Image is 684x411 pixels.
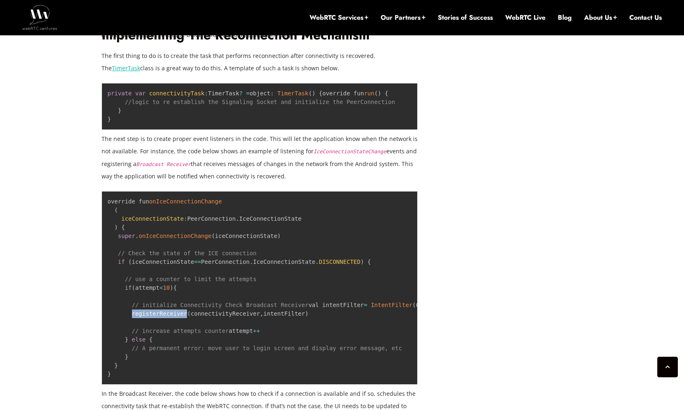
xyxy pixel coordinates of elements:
[381,13,425,22] a: Our Partners
[205,90,208,97] span: :
[184,215,187,222] span: :
[277,233,281,239] span: )
[558,13,572,22] a: Blog
[132,328,229,334] span: // increase attempts counter
[114,207,118,213] span: (
[132,302,309,308] span: // initialize Connectivity Check Broadcast Receiver
[121,215,301,222] span: PeerConnection IceConnectionState
[118,250,256,256] span: // Check the state of the ICE connection
[163,284,170,291] span: 10
[132,284,135,291] span: (
[194,259,201,265] span: ==
[438,13,493,22] a: Stories of Success
[108,116,111,122] span: }
[629,13,662,22] a: Contact Us
[315,259,319,265] span: .
[246,90,250,97] span: =
[149,198,222,205] span: onIceConnectionChange
[149,336,153,343] span: {
[159,284,163,291] span: <
[270,90,274,97] span: :
[310,13,368,22] a: WebRTC Services
[364,90,374,97] span: run
[118,107,121,114] span: }
[253,328,260,334] span: ++
[125,284,132,291] span: if
[367,259,371,265] span: {
[108,90,132,97] span: private
[114,224,118,231] span: )
[364,302,367,308] span: =
[22,5,57,30] img: WebRTC.ventures
[250,259,253,265] span: .
[239,90,243,97] span: ?
[118,233,135,239] span: super
[132,336,146,343] span: else
[371,302,412,308] span: IntentFilter
[132,310,187,317] span: registerReceiver
[135,90,146,97] span: var
[236,215,239,222] span: .
[132,345,402,351] span: // A permanent error: move user to login screen and display error message, etc
[135,233,139,239] span: .
[102,133,418,182] p: The next step is to create proper event listeners in the code. This will let the application know...
[170,284,173,291] span: )
[121,215,184,222] span: iceConnectionState
[505,13,545,22] a: WebRTC Live
[125,336,128,343] span: }
[112,64,140,72] a: TimerTask
[319,259,360,265] span: DISCONNECTED
[108,371,111,377] span: }
[125,276,256,282] span: // use a counter to limit the attempts
[584,13,617,22] a: About Us
[319,90,322,97] span: {
[149,90,205,97] span: connectivityTask
[211,233,215,239] span: (
[260,310,263,317] span: ,
[108,90,395,122] code: TimerTask object override fun
[118,259,125,265] span: if
[125,99,395,105] span: //logic to re establish the Signaling Socket and initialize the PeerConnection
[412,302,416,308] span: (
[139,233,211,239] span: onIceConnectionChange
[277,90,309,97] span: TimerTask
[187,310,190,317] span: (
[173,284,177,291] span: {
[128,259,132,265] span: (
[305,310,308,317] span: )
[102,50,418,74] p: The first thing to do is to create the task that performs reconnection after connectivity is reco...
[121,224,125,231] span: {
[308,90,312,97] span: (
[108,198,555,377] code: override fun iceConnectionState iceConnectionState PeerConnection IceConnectionState attempt val ...
[314,149,386,155] code: IceConnectionStateChange
[125,353,128,360] span: }
[360,259,364,265] span: )
[114,362,118,369] span: }
[312,90,315,97] span: )
[136,162,191,167] code: Broadcast Receiver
